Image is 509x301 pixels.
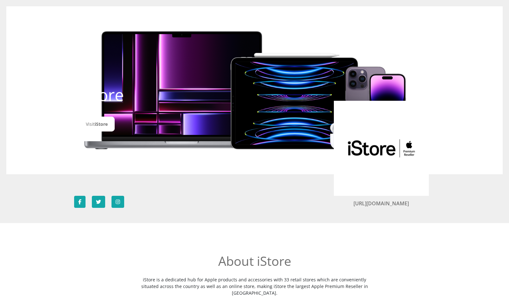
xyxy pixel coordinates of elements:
[79,75,93,81] a: STORES
[74,196,86,208] a: Follow iStore on Facebook
[79,117,115,131] a: VisitiStore
[353,200,409,207] a: [URL][DOMAIN_NAME]
[343,110,419,186] img: iStore
[408,11,454,27] button: Get Started
[467,15,479,23] a: Help
[139,253,370,269] h2: About iStore
[139,276,370,296] p: iStore is a dedicated hub for Apple products and accessories with 33 retail stores which are conv...
[92,196,105,208] a: Follow iStore on Twitter
[111,196,124,208] a: Follow iStore on Instagram
[23,11,71,21] img: Mobicred
[79,85,220,105] h1: iStore
[95,121,108,127] span: iStore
